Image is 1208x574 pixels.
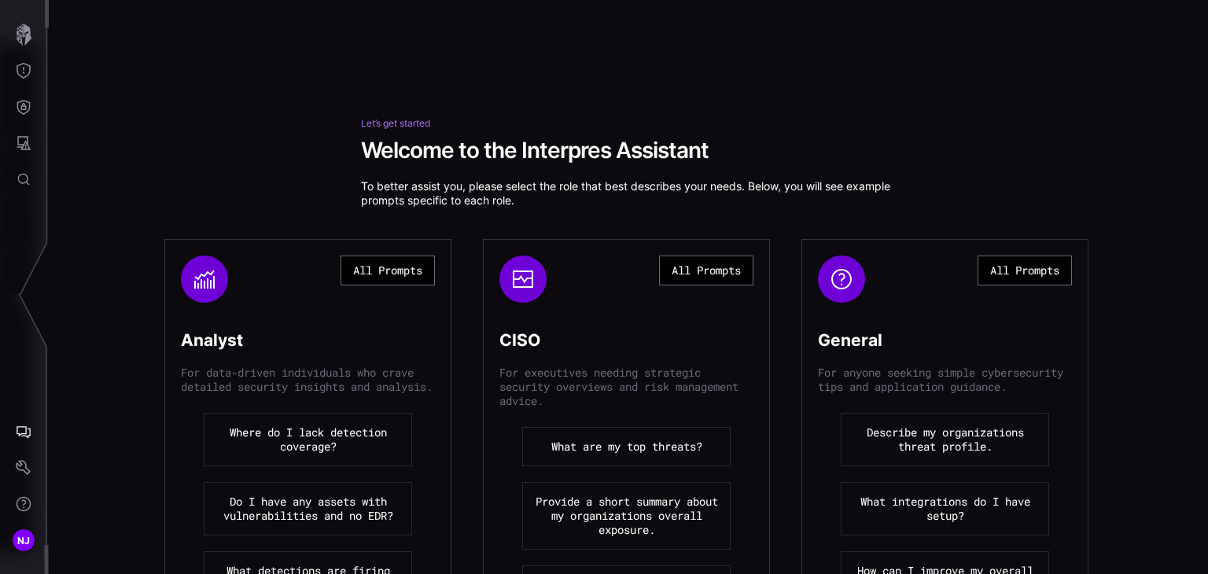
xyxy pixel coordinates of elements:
[978,256,1072,303] a: All Prompts
[522,482,731,550] button: Provide a short summary about my organizations overall exposure.
[181,366,435,394] p: For data-driven individuals who crave detailed security insights and analysis.
[659,256,753,285] button: All Prompts
[341,256,435,303] a: All Prompts
[361,137,896,164] h1: Welcome to the Interpres Assistant
[499,317,540,351] h2: CISO
[361,118,896,129] div: Let’s get started
[522,427,731,466] button: What are my top threats?
[17,532,31,549] span: NJ
[1,522,46,558] button: NJ
[818,366,1072,394] p: For anyone seeking simple cybersecurity tips and application guidance.
[361,179,896,208] p: To better assist you, please select the role that best describes your needs. Below, you will see ...
[341,256,435,285] button: All Prompts
[841,413,1049,466] button: Describe my organizations threat profile.
[978,256,1072,285] button: All Prompts
[181,317,243,351] h2: Analyst
[204,413,412,466] button: Where do I lack detection coverage?
[841,482,1049,535] button: What integrations do I have setup?
[204,482,412,535] button: Do I have any assets with vulnerabilities and no EDR?
[499,366,753,408] p: For executives needing strategic security overviews and risk management advice.
[659,256,753,303] a: All Prompts
[818,317,882,351] h2: General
